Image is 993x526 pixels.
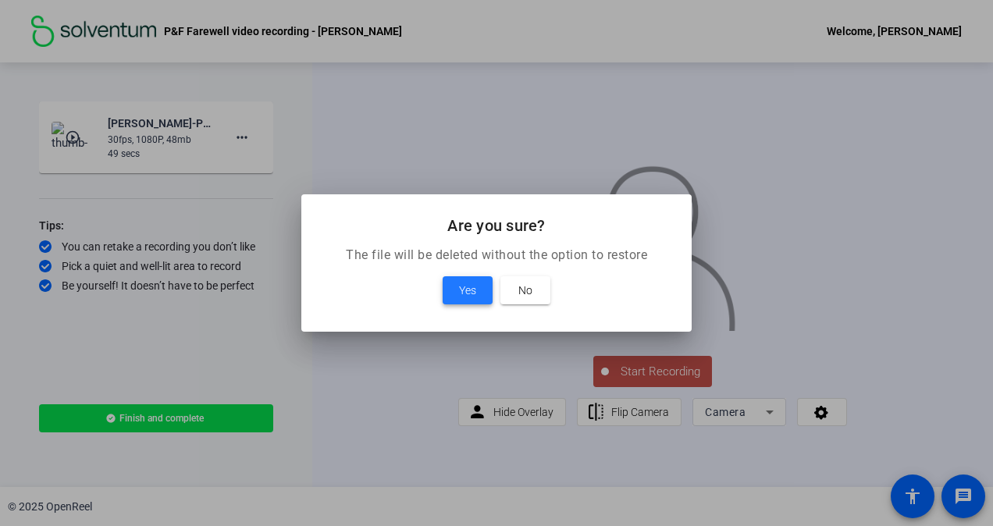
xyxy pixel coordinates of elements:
button: Yes [443,276,493,304]
p: The file will be deleted without the option to restore [320,246,673,265]
span: Yes [459,281,476,300]
h2: Are you sure? [320,213,673,238]
span: No [518,281,532,300]
button: No [500,276,550,304]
